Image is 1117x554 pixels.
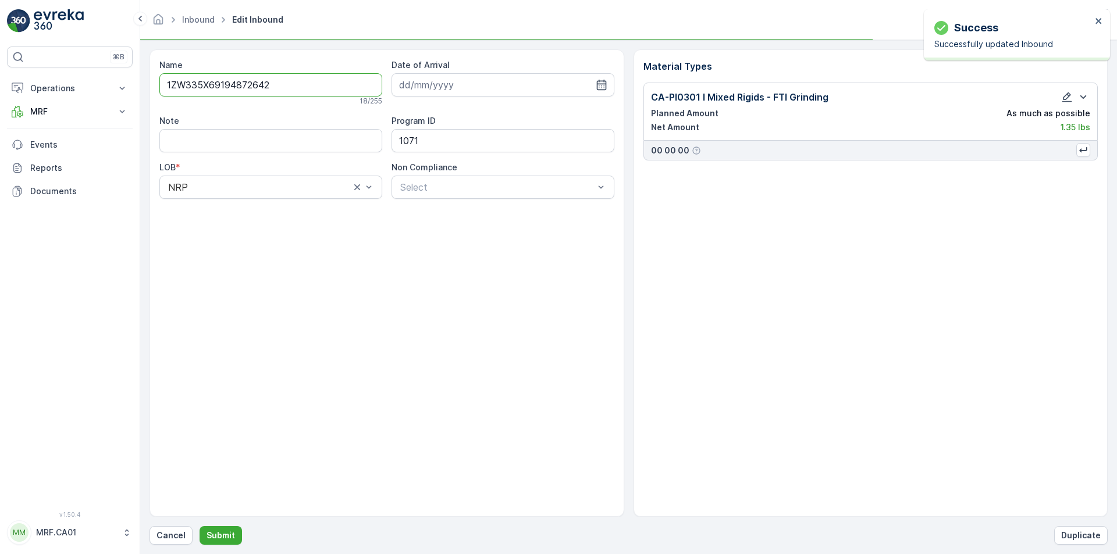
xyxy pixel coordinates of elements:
[1095,16,1103,27] button: close
[30,139,128,151] p: Events
[159,116,179,126] label: Note
[392,73,614,96] input: dd/mm/yyyy
[156,530,186,541] p: Cancel
[150,526,193,545] button: Cancel
[200,526,242,545] button: Submit
[7,100,133,123] button: MRF
[7,180,133,203] a: Documents
[7,156,133,180] a: Reports
[392,162,457,172] label: Non Compliance
[7,77,133,100] button: Operations
[651,145,689,156] p: 00 00 00
[7,520,133,545] button: MMMRF.CA01
[651,121,699,133] p: Net Amount
[360,96,382,106] p: 18 / 255
[1061,121,1090,133] p: 1.35 lbs
[392,116,436,126] label: Program ID
[10,523,29,542] div: MM
[651,90,828,104] p: CA-PI0301 I Mixed Rigids - FTI Grinding
[159,162,176,172] label: LOB
[643,59,1098,73] p: Material Types
[7,511,133,518] span: v 1.50.4
[692,146,701,155] div: Help Tooltip Icon
[152,17,165,27] a: Homepage
[7,9,30,33] img: logo
[392,60,450,70] label: Date of Arrival
[30,185,128,197] p: Documents
[1061,530,1101,541] p: Duplicate
[113,52,124,62] p: ⌘B
[7,133,133,156] a: Events
[30,106,109,117] p: MRF
[182,15,215,24] a: Inbound
[1006,108,1090,119] p: As much as possible
[230,14,286,26] span: Edit Inbound
[954,20,998,36] p: Success
[30,83,109,94] p: Operations
[651,108,718,119] p: Planned Amount
[34,9,84,33] img: logo_light-DOdMpM7g.png
[30,162,128,174] p: Reports
[400,180,594,194] p: Select
[934,38,1091,50] p: Successfully updated Inbound
[207,530,235,541] p: Submit
[159,60,183,70] label: Name
[36,527,116,538] p: MRF.CA01
[1054,526,1108,545] button: Duplicate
